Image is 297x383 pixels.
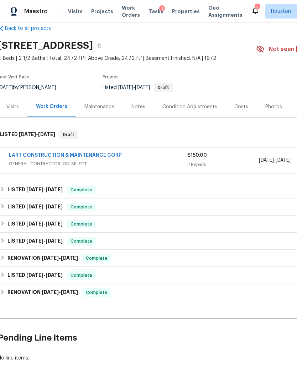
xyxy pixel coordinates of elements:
div: Maintenance [84,103,114,110]
div: Work Orders [36,103,67,110]
h6: LISTED [7,237,63,245]
span: [DATE] [276,158,291,163]
h6: LISTED [7,271,63,280]
span: [DATE] [46,273,63,278]
span: Complete [83,255,110,262]
span: [DATE] [26,187,43,192]
div: Photos [265,103,282,110]
span: - [26,204,63,209]
span: Complete [68,221,95,228]
span: $150.00 [187,153,207,158]
span: - [42,290,78,295]
span: [DATE] [26,221,43,226]
span: Draft [60,131,77,138]
span: GENERAL_CONTRACTOR, OD_SELECT [9,160,187,167]
span: Listed [103,85,173,90]
span: [DATE] [26,273,43,278]
h6: LISTED [7,220,63,228]
span: Complete [68,186,95,193]
span: Visits [68,8,83,15]
div: Costs [234,103,248,110]
span: - [26,187,63,192]
div: Visits [6,103,19,110]
a: LART CONSTRUCTION & MAINTENANCE CORP [9,153,122,158]
span: [DATE] [61,255,78,260]
span: [DATE] [259,158,274,163]
span: [DATE] [46,221,63,226]
span: [DATE] [118,85,133,90]
span: [DATE] [42,255,59,260]
span: Complete [83,289,110,296]
span: - [42,255,78,260]
span: - [19,132,55,137]
div: 3 Repairs [187,161,259,168]
h6: RENOVATION [7,288,78,297]
span: Geo Assignments [208,4,243,19]
div: Notes [131,103,145,110]
div: Condition Adjustments [162,103,217,110]
span: [DATE] [46,204,63,209]
h6: LISTED [7,203,63,211]
span: [DATE] [46,187,63,192]
h6: RENOVATION [7,254,78,263]
span: Tasks [148,9,163,14]
span: Complete [68,238,95,245]
span: Complete [68,272,95,279]
span: Maestro [24,8,48,15]
span: Draft [155,86,172,90]
span: Projects [91,8,113,15]
span: [DATE] [135,85,150,90]
span: [DATE] [38,132,55,137]
span: - [26,238,63,243]
span: - [26,221,63,226]
span: Work Orders [122,4,140,19]
span: Project [103,75,118,79]
span: - [259,157,291,164]
span: - [118,85,150,90]
span: [DATE] [61,290,78,295]
div: 1 [159,5,165,12]
span: [DATE] [46,238,63,243]
h6: LISTED [7,186,63,194]
span: [DATE] [42,290,59,295]
span: - [26,273,63,278]
span: [DATE] [26,238,43,243]
div: 7 [255,4,260,11]
button: Copy Address [93,39,106,52]
span: [DATE] [26,204,43,209]
span: Complete [68,203,95,211]
span: Properties [172,8,200,15]
span: [DATE] [19,132,36,137]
